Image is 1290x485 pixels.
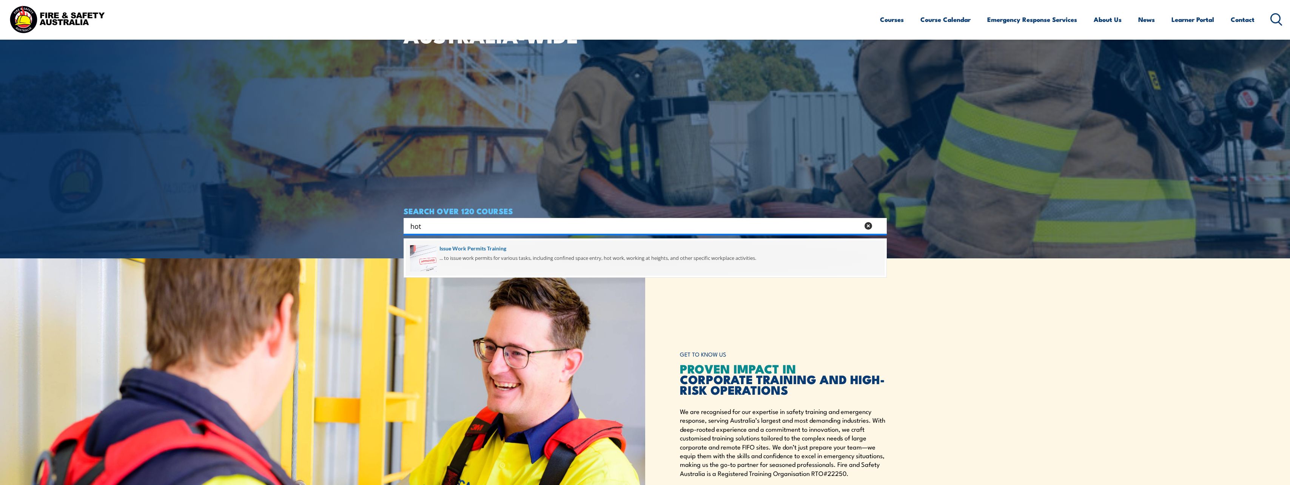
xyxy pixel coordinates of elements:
[1171,9,1214,29] a: Learner Portal
[1231,9,1255,29] a: Contact
[680,363,887,395] h2: CORPORATE TRAINING AND HIGH-RISK OPERATIONS
[880,9,904,29] a: Courses
[680,407,887,477] p: We are recognised for our expertise in safety training and emergency response, serving Australia’...
[1138,9,1155,29] a: News
[680,359,796,378] span: PROVEN IMPACT IN
[1094,9,1122,29] a: About Us
[404,207,887,215] h4: SEARCH OVER 120 COURSES
[410,244,880,253] a: Issue Work Permits Training
[874,221,884,231] button: Search magnifier button
[680,348,887,361] h6: GET TO KNOW US
[412,221,861,231] form: Search form
[410,220,860,232] input: Search input
[920,9,971,29] a: Course Calendar
[987,9,1077,29] a: Emergency Response Services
